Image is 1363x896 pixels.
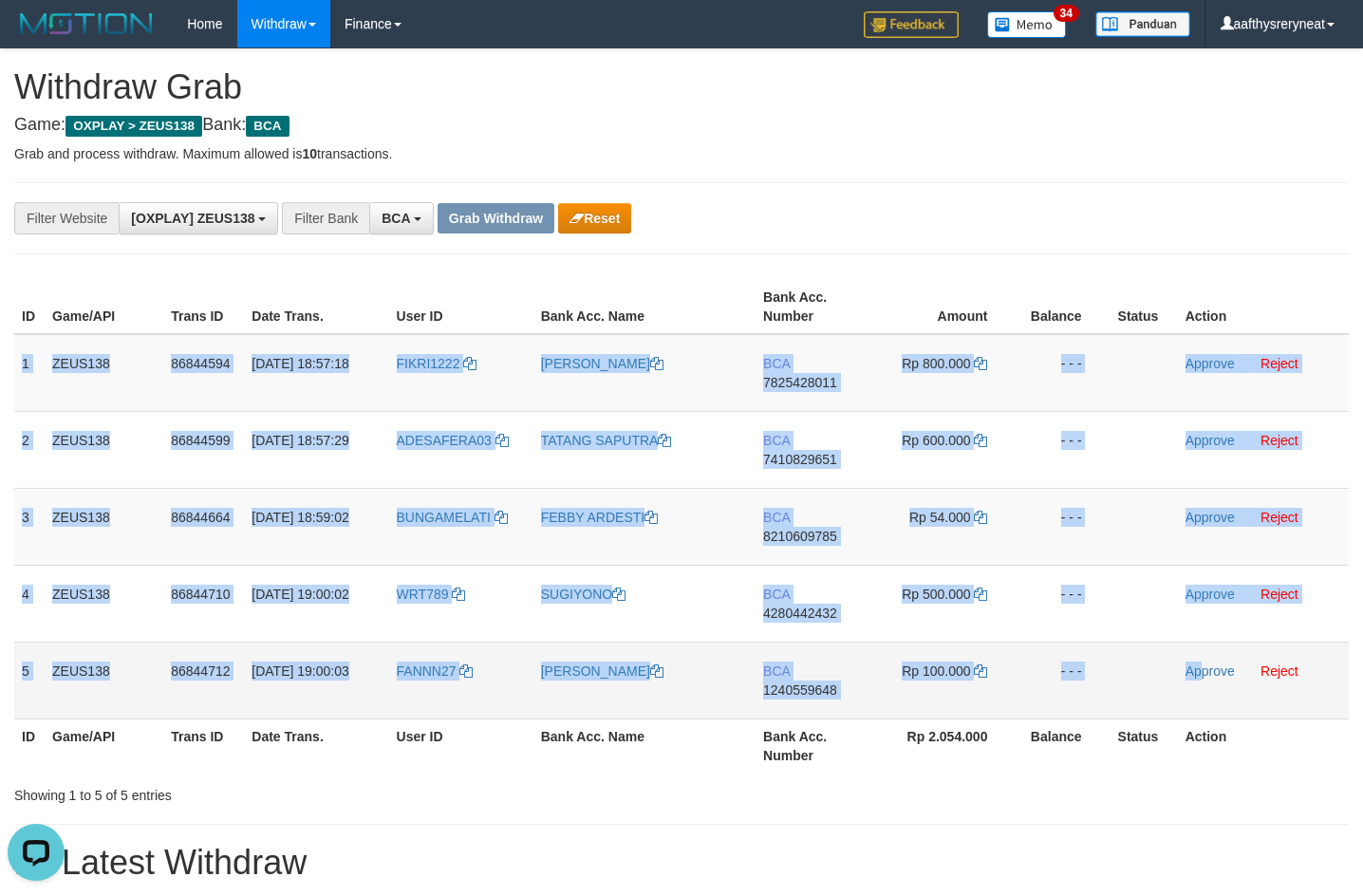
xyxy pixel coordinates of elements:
a: Copy 54000 to clipboard [974,510,987,525]
span: 86844712 [171,663,230,679]
th: Status [1111,280,1178,334]
a: ADESAFERA03 [397,433,509,448]
img: panduan.png [1095,11,1190,37]
a: TATANG SAPUTRA [541,433,672,448]
th: ID [14,280,45,334]
a: [PERSON_NAME] [541,663,663,679]
a: Reject [1260,510,1298,525]
span: Copy 1240559648 to clipboard [763,682,837,698]
span: Copy 8210609785 to clipboard [763,529,837,544]
span: Rp 600.000 [902,433,970,448]
td: 5 [14,642,45,719]
td: 4 [14,565,45,642]
span: 34 [1054,5,1079,22]
span: FANNN27 [397,663,457,679]
td: ZEUS138 [45,411,163,488]
td: ZEUS138 [45,334,163,412]
span: BCA [763,433,790,448]
span: Rp 800.000 [902,356,970,371]
img: MOTION_logo.png [14,9,159,38]
span: 86844664 [171,510,230,525]
span: BCA [246,116,289,137]
th: Balance [1016,280,1110,334]
a: Approve [1186,356,1235,371]
td: - - - [1016,565,1110,642]
div: Showing 1 to 5 of 5 entries [14,778,553,805]
td: 3 [14,488,45,565]
td: - - - [1016,411,1110,488]
span: Rp 54.000 [909,510,971,525]
a: Approve [1186,510,1235,525]
th: Trans ID [163,719,244,773]
a: Approve [1186,433,1235,448]
button: BCA [369,202,434,234]
a: Reject [1260,663,1298,679]
a: Approve [1186,587,1235,602]
button: Grab Withdraw [438,203,554,233]
td: 2 [14,411,45,488]
button: Reset [558,203,631,233]
span: Copy 4280442432 to clipboard [763,606,837,621]
h4: Game: Bank: [14,116,1349,135]
td: ZEUS138 [45,642,163,719]
span: [DATE] 18:59:02 [252,510,348,525]
th: User ID [389,719,533,773]
th: Bank Acc. Number [756,280,874,334]
td: 1 [14,334,45,412]
td: - - - [1016,642,1110,719]
p: Grab and process withdraw. Maximum allowed is transactions. [14,144,1349,163]
span: 86844594 [171,356,230,371]
span: 86844599 [171,433,230,448]
span: BCA [763,510,790,525]
a: FEBBY ARDESTI [541,510,658,525]
span: 86844710 [171,587,230,602]
a: Approve [1186,663,1235,679]
strong: 10 [302,146,317,161]
span: OXPLAY > ZEUS138 [65,116,202,137]
a: WRT789 [397,587,466,602]
th: Date Trans. [244,280,388,334]
span: BCA [763,356,790,371]
th: ID [14,719,45,773]
a: Copy 600000 to clipboard [974,433,987,448]
span: BCA [763,587,790,602]
th: Bank Acc. Number [756,719,874,773]
span: BCA [763,663,790,679]
a: FANNN27 [397,663,474,679]
h1: Withdraw Grab [14,68,1349,106]
div: Filter Website [14,202,119,234]
span: [DATE] 19:00:02 [252,587,348,602]
a: BUNGAMELATI [397,510,508,525]
span: BCA [382,211,410,226]
th: Bank Acc. Name [533,719,756,773]
a: Reject [1260,356,1298,371]
td: - - - [1016,488,1110,565]
span: BUNGAMELATI [397,510,491,525]
a: Copy 500000 to clipboard [974,587,987,602]
span: Copy 7825428011 to clipboard [763,375,837,390]
span: Copy 7410829651 to clipboard [763,452,837,467]
th: Rp 2.054.000 [874,719,1016,773]
a: [PERSON_NAME] [541,356,663,371]
button: [OXPLAY] ZEUS138 [119,202,278,234]
a: Reject [1260,587,1298,602]
div: Filter Bank [282,202,369,234]
span: FIKRI1222 [397,356,460,371]
th: Status [1111,719,1178,773]
th: Action [1178,719,1349,773]
h1: 15 Latest Withdraw [14,844,1349,882]
a: Reject [1260,433,1298,448]
img: Feedback.jpg [864,11,959,38]
span: WRT789 [397,587,449,602]
span: [DATE] 18:57:29 [252,433,348,448]
th: Date Trans. [244,719,388,773]
th: User ID [389,280,533,334]
span: ADESAFERA03 [397,433,492,448]
a: FIKRI1222 [397,356,477,371]
th: Game/API [45,719,163,773]
a: SUGIYONO [541,587,625,602]
td: ZEUS138 [45,488,163,565]
span: [DATE] 18:57:18 [252,356,348,371]
td: ZEUS138 [45,565,163,642]
span: [OXPLAY] ZEUS138 [131,211,254,226]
